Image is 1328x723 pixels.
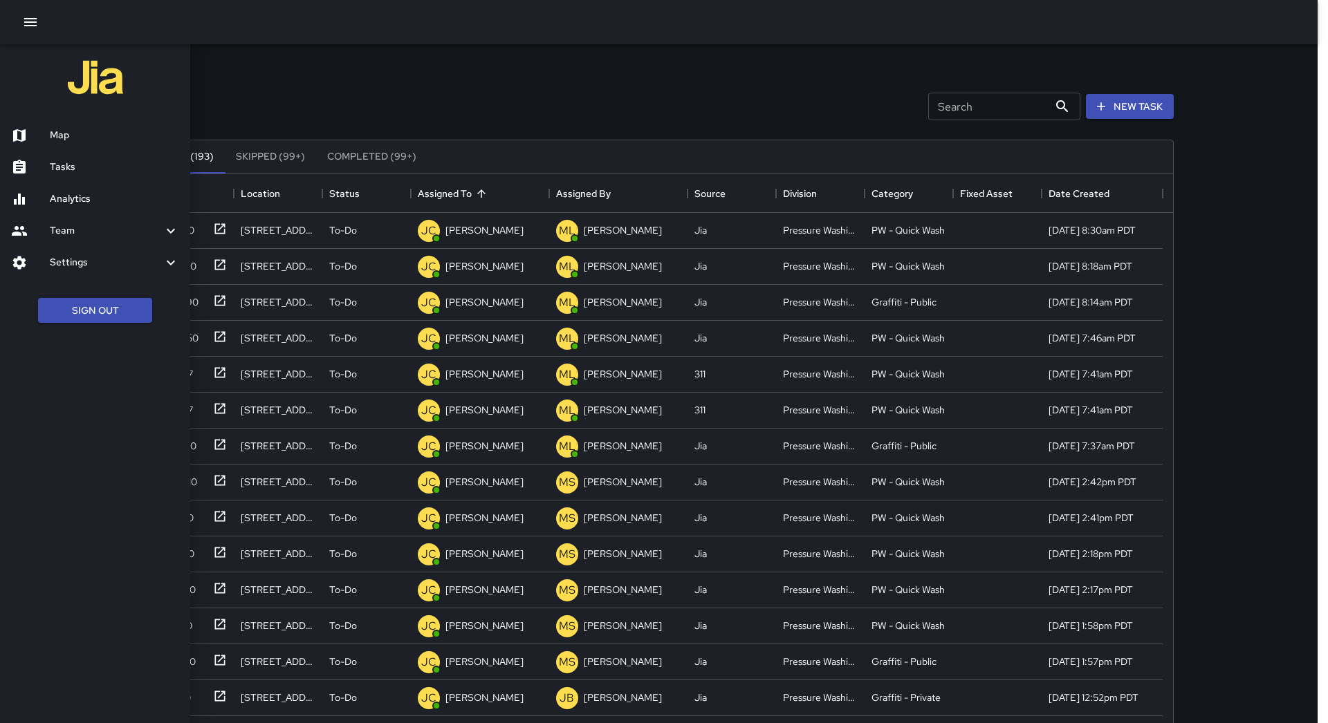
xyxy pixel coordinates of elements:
[50,128,179,143] h6: Map
[50,223,163,238] h6: Team
[50,191,179,207] h6: Analytics
[50,255,163,270] h6: Settings
[50,160,179,175] h6: Tasks
[68,50,123,105] img: jia-logo
[38,298,152,323] button: Sign Out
